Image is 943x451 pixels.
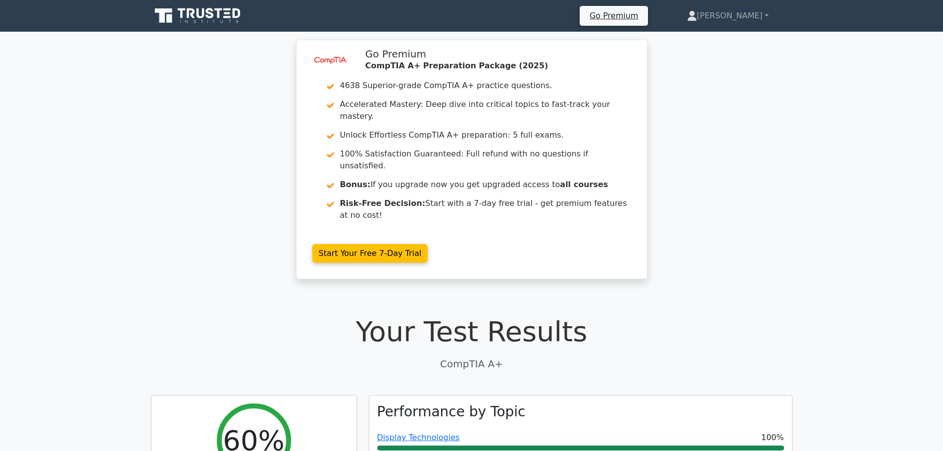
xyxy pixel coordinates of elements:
span: 100% [761,432,784,444]
a: Display Technologies [377,433,460,442]
a: Start Your Free 7-Day Trial [312,244,428,263]
a: Go Premium [584,9,644,22]
h3: Performance by Topic [377,403,526,420]
h1: Your Test Results [151,315,793,348]
a: [PERSON_NAME] [663,6,793,26]
p: CompTIA A+ [151,356,793,371]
